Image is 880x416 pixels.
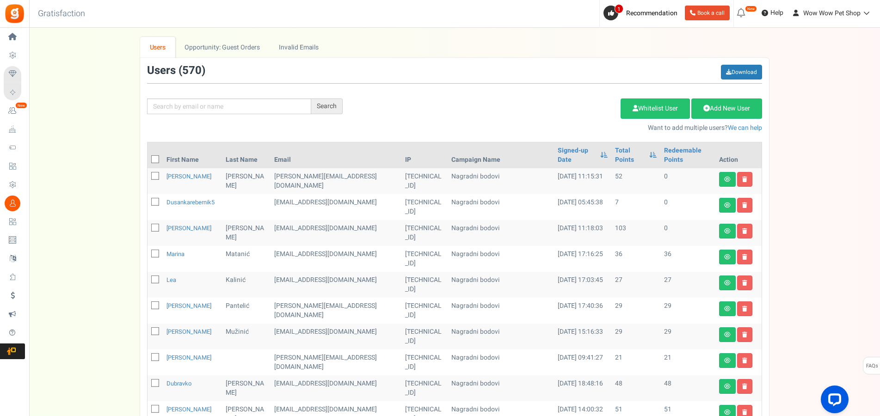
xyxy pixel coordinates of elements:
input: Search by email or name [147,98,311,114]
i: Delete user [742,384,747,389]
td: 29 [660,298,715,324]
td: Kalinić [222,272,271,298]
div: Search [311,98,343,114]
td: 7 [611,194,660,220]
i: Delete user [742,177,747,182]
i: Delete user [742,202,747,208]
a: Dubravko [166,379,191,388]
td: [DATE] 05:45:38 [554,194,611,220]
td: 27 [611,272,660,298]
td: [PERSON_NAME][EMAIL_ADDRESS][DOMAIN_NAME] [271,349,402,375]
a: We can help [728,123,762,133]
p: Want to add multiple users? [357,123,762,133]
td: customer [271,246,402,272]
td: [TECHNICAL_ID] [401,246,448,272]
i: View details [724,254,731,260]
a: Redeemable Points [664,146,712,165]
a: Download [721,65,762,80]
td: [DATE] 17:40:36 [554,298,611,324]
td: [DATE] 09:41:27 [554,349,611,375]
i: Delete user [742,280,747,286]
td: customer [271,220,402,246]
h3: Gratisfaction [28,5,95,23]
a: [PERSON_NAME] [166,224,211,232]
a: Users [140,37,175,58]
h3: Users ( ) [147,65,205,77]
td: 29 [611,324,660,349]
a: 1 Recommendation [603,6,681,20]
th: Campaign Name [448,142,554,168]
th: First Name [163,142,222,168]
td: [TECHNICAL_ID] [401,375,448,401]
a: Lea [166,275,176,284]
td: Nagradni bodovi [448,272,554,298]
td: [DATE] 17:16:25 [554,246,611,272]
td: [TECHNICAL_ID] [401,168,448,194]
a: Add New User [691,98,762,119]
td: 0 [660,220,715,246]
td: Matanić [222,246,271,272]
td: [DATE] 18:48:16 [554,375,611,401]
i: Delete user [742,332,747,337]
i: View details [724,384,731,389]
td: [TECHNICAL_ID] [401,220,448,246]
td: Nagradni bodovi [448,194,554,220]
td: [DATE] 11:15:31 [554,168,611,194]
td: [TECHNICAL_ID] [401,194,448,220]
a: Help [758,6,787,20]
span: 1 [615,4,623,13]
td: [PERSON_NAME] [222,220,271,246]
i: View details [724,332,731,337]
em: New [745,6,757,12]
td: 21 [660,349,715,375]
td: Mužinić [222,324,271,349]
i: Delete user [742,358,747,363]
td: 0 [660,194,715,220]
td: 21 [611,349,660,375]
a: [PERSON_NAME] [166,301,211,310]
a: Signed-up Date [558,146,596,165]
em: New [15,102,27,109]
td: 29 [660,324,715,349]
i: Delete user [742,228,747,234]
td: 27 [660,272,715,298]
a: Whitelist User [621,98,690,119]
td: [DATE] 11:18:03 [554,220,611,246]
td: Nagradni bodovi [448,324,554,349]
i: Delete user [742,306,747,312]
td: [TECHNICAL_ID] [401,272,448,298]
a: [PERSON_NAME] [166,353,211,362]
i: View details [724,410,731,415]
th: Last Name [222,142,271,168]
a: New [4,103,25,119]
i: Delete user [742,410,747,415]
td: Nagradni bodovi [448,220,554,246]
a: Invalid Emails [270,37,328,58]
td: [DATE] 17:03:45 [554,272,611,298]
i: Delete user [742,254,747,260]
td: Pantelić [222,298,271,324]
th: Email [271,142,402,168]
span: 570 [182,62,202,79]
a: [PERSON_NAME] [166,172,211,181]
td: 36 [611,246,660,272]
td: Nagradni bodovi [448,246,554,272]
i: View details [724,280,731,286]
td: Nagradni bodovi [448,298,554,324]
i: View details [724,306,731,312]
td: Nagradni bodovi [448,349,554,375]
td: [PERSON_NAME][EMAIL_ADDRESS][DOMAIN_NAME] [271,168,402,194]
a: Opportunity: Guest Orders [175,37,269,58]
th: Action [715,142,762,168]
td: 0 [660,168,715,194]
img: Gratisfaction [4,3,25,24]
i: View details [724,228,731,234]
a: [PERSON_NAME] [166,327,211,336]
td: [TECHNICAL_ID] [401,324,448,349]
span: FAQs [866,357,878,375]
td: Nagradni bodovi [448,375,554,401]
td: [EMAIL_ADDRESS][DOMAIN_NAME] [271,375,402,401]
td: [PERSON_NAME] [222,168,271,194]
a: Total Points [615,146,645,165]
